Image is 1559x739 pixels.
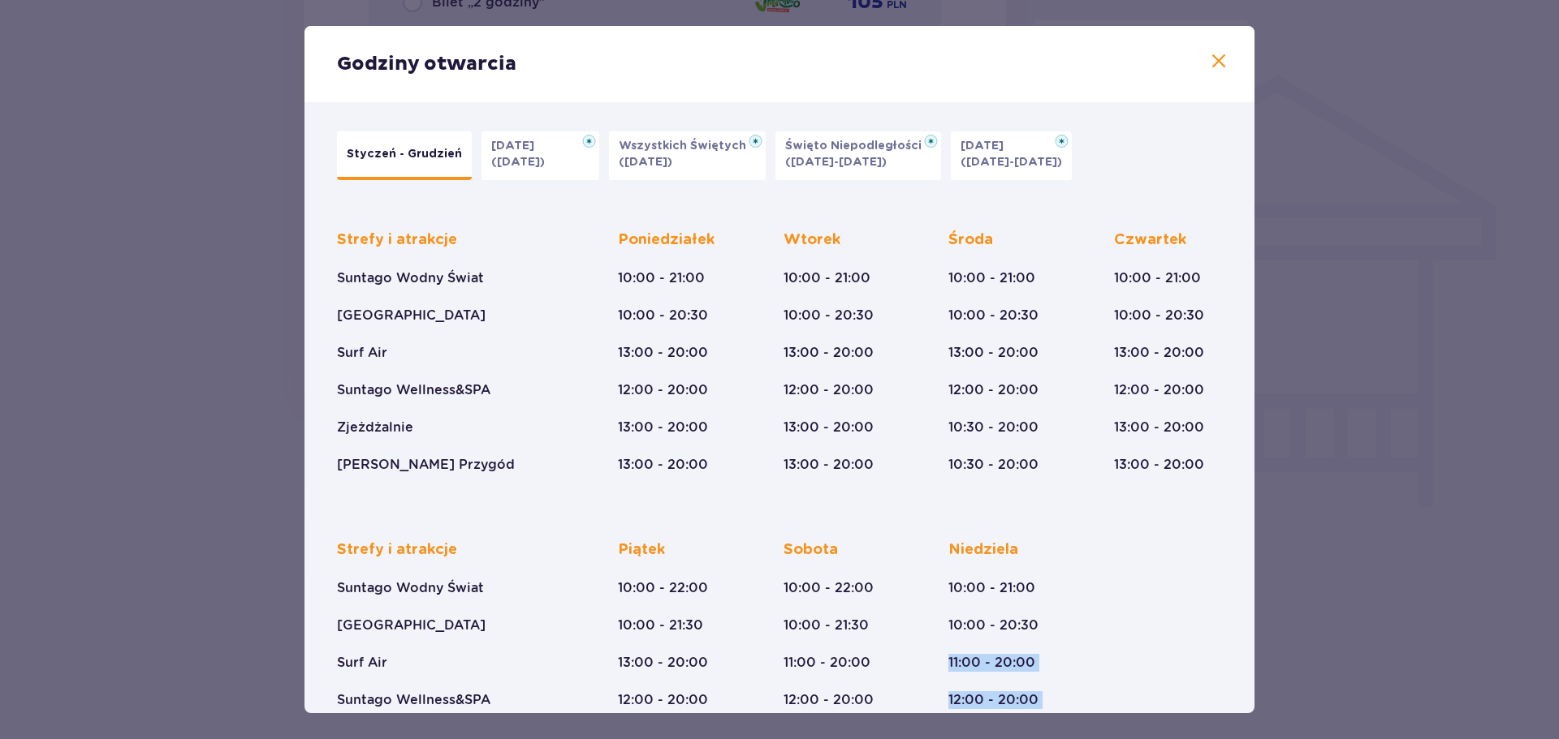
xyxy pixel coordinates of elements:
p: 10:00 - 21:30 [784,617,869,634]
p: 10:00 - 21:00 [784,269,870,287]
p: 13:00 - 20:00 [618,344,708,362]
p: 10:00 - 21:00 [948,579,1035,597]
p: 12:00 - 20:00 [948,691,1039,709]
p: 13:00 - 20:00 [784,344,874,362]
p: 10:00 - 22:00 [618,579,708,597]
p: 11:00 - 20:00 [784,654,870,672]
p: 12:00 - 20:00 [618,691,708,709]
p: 12:00 - 20:00 [784,381,874,399]
p: 13:00 - 20:00 [1114,456,1204,474]
button: [DATE]([DATE]) [482,131,599,180]
p: Strefy i atrakcje [337,230,457,250]
p: [PERSON_NAME] Przygód [337,456,515,474]
p: Godziny otwarcia [337,52,516,76]
p: 10:00 - 21:00 [948,269,1035,287]
p: 10:00 - 22:00 [784,579,874,597]
p: 13:00 - 20:00 [1114,419,1204,436]
p: 10:00 - 21:00 [618,269,705,287]
p: Suntago Wodny Świat [337,269,484,287]
p: ([DATE]) [619,154,672,170]
p: 10:00 - 20:30 [784,307,874,324]
p: [DATE] [961,138,1013,154]
p: Suntago Wellness&SPA [337,691,490,709]
p: 13:00 - 20:00 [618,654,708,672]
p: ([DATE]) [491,154,545,170]
p: [DATE] [491,138,544,154]
p: 10:00 - 20:30 [948,617,1039,634]
p: 10:30 - 20:00 [948,419,1039,436]
p: Surf Air [337,654,387,672]
p: Środa [948,230,993,250]
p: Suntago Wellness&SPA [337,381,490,399]
p: Zjeżdżalnie [337,419,413,436]
p: 13:00 - 20:00 [618,419,708,436]
p: Święto Niepodległości [785,138,931,154]
p: Wtorek [784,230,840,250]
p: 12:00 - 20:00 [948,381,1039,399]
button: Święto Niepodległości([DATE]-[DATE]) [775,131,941,180]
p: [GEOGRAPHIC_DATA] [337,617,486,634]
p: 11:00 - 20:00 [948,654,1035,672]
p: 13:00 - 20:00 [784,419,874,436]
p: 10:00 - 21:30 [618,617,703,634]
p: Wszystkich Świętych [619,138,756,154]
p: Niedziela [948,540,1018,560]
p: 12:00 - 20:00 [784,691,874,709]
p: ([DATE]-[DATE]) [961,154,1062,170]
p: 10:30 - 20:00 [948,456,1039,474]
p: 10:00 - 21:00 [1114,269,1201,287]
p: [GEOGRAPHIC_DATA] [337,307,486,324]
p: ([DATE]-[DATE]) [785,154,887,170]
p: 10:00 - 20:30 [1114,307,1204,324]
button: Wszystkich Świętych([DATE]) [609,131,766,180]
p: 13:00 - 20:00 [784,456,874,474]
p: 12:00 - 20:00 [1114,381,1204,399]
p: Surf Air [337,344,387,362]
p: 12:00 - 20:00 [618,381,708,399]
button: [DATE]([DATE]-[DATE]) [951,131,1072,180]
p: 10:00 - 20:30 [618,307,708,324]
p: 13:00 - 20:00 [1114,344,1204,362]
p: 10:00 - 20:30 [948,307,1039,324]
p: Poniedziałek [618,230,715,250]
p: 13:00 - 20:00 [948,344,1039,362]
p: Sobota [784,540,838,560]
p: Czwartek [1114,230,1186,250]
p: Piątek [618,540,665,560]
p: Styczeń - Grudzień [347,146,462,162]
button: Styczeń - Grudzień [337,131,472,180]
p: Strefy i atrakcje [337,540,457,560]
p: 13:00 - 20:00 [618,456,708,474]
p: Suntago Wodny Świat [337,579,484,597]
